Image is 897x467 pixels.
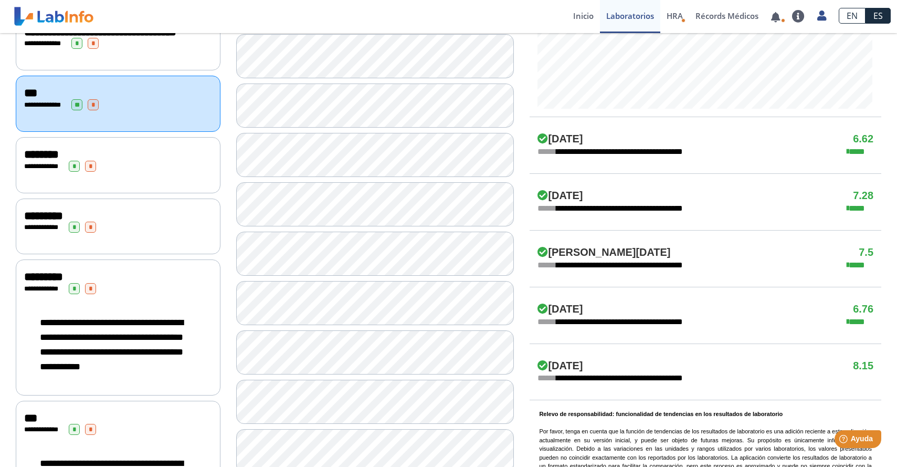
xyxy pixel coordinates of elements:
h4: 6.62 [853,133,873,146]
a: EN [839,8,866,24]
h4: [DATE] [537,303,583,316]
h4: 7.28 [853,190,873,202]
h4: 8.15 [853,360,873,372]
h4: [DATE] [537,360,583,372]
b: Relevo de responsabilidad: funcionalidad de tendencias en los resultados de laboratorio [539,411,783,417]
h4: [DATE] [537,133,583,146]
h4: [PERSON_NAME][DATE] [537,246,670,259]
h4: 7.5 [859,246,873,259]
span: HRA [667,11,683,21]
iframe: Help widget launcher [804,426,885,455]
h4: 6.76 [853,303,873,316]
a: ES [866,8,891,24]
h4: [DATE] [537,190,583,202]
